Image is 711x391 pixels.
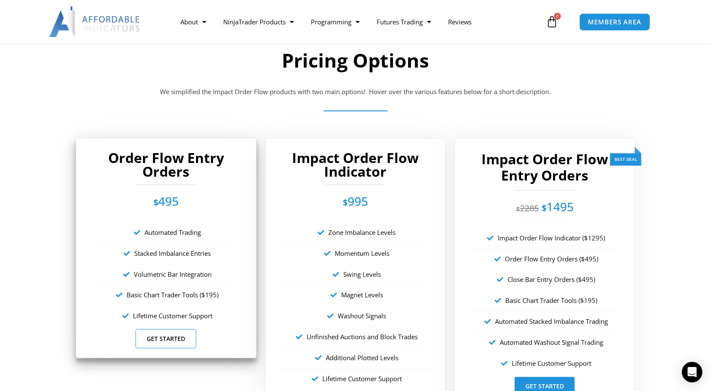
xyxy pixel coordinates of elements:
[495,317,608,326] span: Automated Stacked Imbalance Trading
[533,9,571,34] a: 0
[516,204,520,213] span: $
[134,270,212,278] span: Volumetric Bar Integration
[500,338,603,347] span: Automated Washout Signal Trading
[49,6,141,37] img: LogoAI | Affordable Indicators – NinjaTrader
[343,193,368,209] span: 995
[335,249,389,258] span: Momentum Levels
[322,374,402,383] span: Lifetime Customer Support
[307,332,418,341] span: Unfinished Auctions and Block Trades
[588,19,642,25] span: MEMBERS AREA
[542,198,574,215] span: 1495
[133,311,212,320] span: Lifetime Customer Support
[172,12,544,32] nav: Menu
[579,13,651,31] a: MEMBERS AREA
[215,12,302,32] a: NinjaTrader Products
[368,12,440,32] a: Futures Trading
[136,329,196,348] a: Get Started
[468,151,622,184] h2: Impact Order Flow Entry Orders
[89,151,243,178] h2: Order Flow Entry Orders
[505,296,597,305] span: Basic Chart Trader Tools ($195)
[153,197,158,208] span: $
[89,48,623,73] h2: Pricing Options
[89,86,623,98] p: We simplified the Impact Order Flow products with two main options! Hover over the various featur...
[338,311,386,320] span: Washout Signals
[498,234,605,242] span: Impact Order Flow Indicator ($1295)
[343,270,381,278] span: Swing Levels
[554,13,561,20] span: 0
[145,228,201,237] span: Automated Trading
[542,202,546,214] span: $
[682,362,702,382] div: Open Intercom Messenger
[127,290,218,299] span: Basic Chart Trader Tools ($195)
[302,12,368,32] a: Programming
[516,202,539,214] del: 2285
[505,255,598,263] span: Order Flow Entry Orders ($495)
[172,12,215,32] a: About
[343,197,348,208] span: $
[341,290,383,299] span: Magnet Levels
[328,228,395,237] span: Zone Imbalance Levels
[440,12,481,32] a: Reviews
[326,353,398,362] span: Additional Plotted Levels
[507,275,595,284] span: Close Bar Entry Orders ($495)
[134,249,211,258] span: Stacked Imbalance Entries
[512,359,591,367] span: Lifetime Customer Support
[278,151,433,178] h2: Impact Order Flow Indicator
[153,193,179,209] span: 495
